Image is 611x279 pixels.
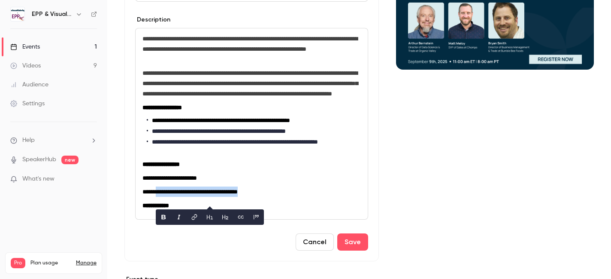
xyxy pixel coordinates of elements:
[22,155,56,164] a: SpeakerHub
[10,99,45,108] div: Settings
[76,260,97,267] a: Manage
[136,28,368,219] div: editor
[10,61,41,70] div: Videos
[11,258,25,268] span: Pro
[337,233,368,251] button: Save
[10,136,97,145] li: help-dropdown-opener
[135,28,368,220] section: description
[172,210,186,224] button: italic
[22,175,54,184] span: What's new
[135,15,170,24] label: Description
[22,136,35,145] span: Help
[249,210,263,224] button: blockquote
[61,156,79,164] span: new
[87,175,97,183] iframe: Noticeable Trigger
[10,43,40,51] div: Events
[296,233,334,251] button: Cancel
[30,260,71,267] span: Plan usage
[11,7,24,21] img: EPP & Visualfabriq
[188,210,201,224] button: link
[32,10,72,18] h6: EPP & Visualfabriq
[10,80,48,89] div: Audience
[157,210,170,224] button: bold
